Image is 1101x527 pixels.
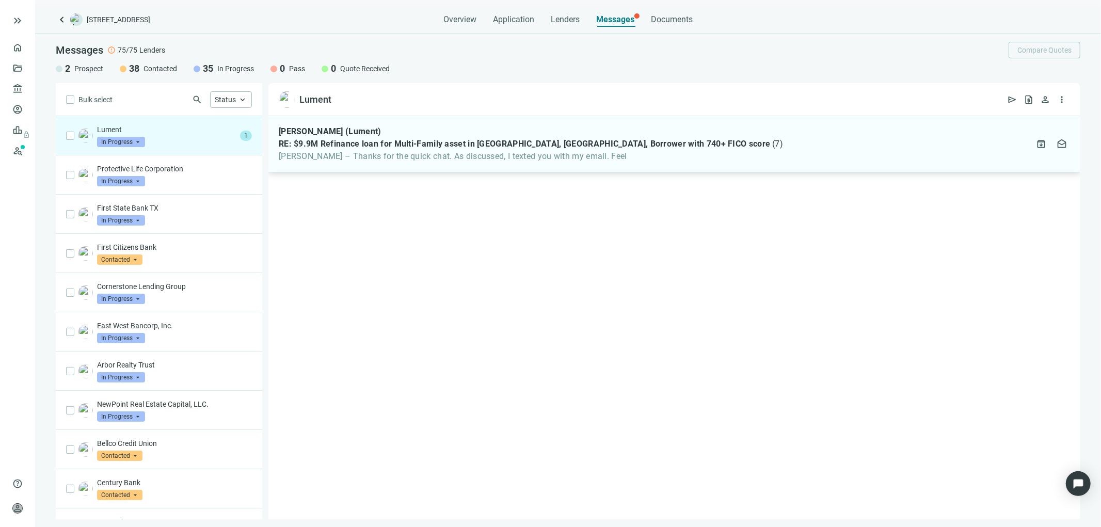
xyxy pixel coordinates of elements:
[97,137,145,147] span: In Progress
[11,14,24,27] button: keyboard_double_arrow_right
[97,517,252,527] p: KeyBank
[238,95,247,104] span: keyboard_arrow_up
[12,478,23,489] span: help
[97,215,145,226] span: In Progress
[97,438,252,449] p: Bellco Credit Union
[279,151,783,162] span: [PERSON_NAME] – Thanks for the quick chat. As discussed, I texted you with my email. Feel
[107,46,116,54] span: error
[1004,91,1020,108] button: send
[97,254,142,265] span: Contacted
[78,482,93,496] img: bdbad3f4-b97c-4c5a-ad8a-08d8f50c107c
[65,62,70,75] span: 2
[97,124,236,135] p: Lument
[97,490,142,500] span: Contacted
[78,246,93,261] img: 9901bdd9-2844-4f01-af16-050bde43efd2.png
[651,14,693,25] span: Documents
[551,14,580,25] span: Lenders
[56,13,68,26] a: keyboard_arrow_left
[78,325,93,339] img: 4a625ee1-9b78-464d-8145-9b5a9ca349c5.png
[129,62,139,75] span: 38
[1009,42,1080,58] button: Compare Quotes
[493,14,534,25] span: Application
[143,63,177,74] span: Contacted
[340,63,390,74] span: Quote Received
[78,285,93,300] img: f3f17009-5499-4fdb-ae24-b4f85919d8eb
[97,333,145,343] span: In Progress
[74,63,103,74] span: Prospect
[97,360,252,370] p: Arbor Realty Trust
[192,94,202,105] span: search
[1054,136,1070,152] button: drafts
[12,503,23,514] span: person
[78,403,93,418] img: 06d9989f-a97b-41ba-8922-37ca6dbbbf51.png
[78,94,113,105] span: Bulk select
[118,45,137,55] span: 75/75
[215,95,236,104] span: Status
[97,242,252,252] p: First Citizens Bank
[443,14,476,25] span: Overview
[289,63,305,74] span: Pass
[279,139,770,149] span: RE: $9.9M Refinance loan for Multi-Family asset in [GEOGRAPHIC_DATA], [GEOGRAPHIC_DATA], Borrower...
[279,91,295,108] img: 0f528408-7142-4803-9582-e9a460d8bd61.png
[139,45,165,55] span: Lenders
[97,321,252,331] p: East West Bancorp, Inc.
[331,62,336,75] span: 0
[1066,471,1091,496] div: Open Intercom Messenger
[97,176,145,186] span: In Progress
[97,164,252,174] p: Protective Life Corporation
[280,62,285,75] span: 0
[1020,91,1037,108] button: request_quote
[78,442,93,457] img: c1596327-9c23-411d-8666-4e056032f761.png
[97,203,252,213] p: First State Bank TX
[97,294,145,304] span: In Progress
[279,126,381,137] span: [PERSON_NAME] (Lument)
[97,451,142,461] span: Contacted
[1024,94,1034,105] span: request_quote
[217,63,254,74] span: In Progress
[97,411,145,422] span: In Progress
[596,14,634,24] span: Messages
[772,139,783,149] span: ( 7 )
[56,44,103,56] span: Messages
[97,477,252,488] p: Century Bank
[203,62,213,75] span: 35
[97,399,252,409] p: NewPoint Real Estate Capital, LLC.
[1040,94,1050,105] span: person
[1054,91,1070,108] button: more_vert
[78,168,93,182] img: 4475daf1-02ad-4071-bd35-4fddd677ec0c
[70,13,83,26] img: deal-logo
[97,281,252,292] p: Cornerstone Lending Group
[1033,136,1049,152] button: archive
[78,364,93,378] img: 80b476db-b12d-4f50-a936-71f22a95f259
[299,93,331,106] div: Lument
[240,131,252,141] span: 1
[78,129,93,143] img: 0f528408-7142-4803-9582-e9a460d8bd61.png
[78,207,93,221] img: 409b8918-62c4-482d-91ad-bfb425df664f
[1036,139,1046,149] span: archive
[1037,91,1054,108] button: person
[97,372,145,382] span: In Progress
[1057,94,1067,105] span: more_vert
[87,14,150,25] span: [STREET_ADDRESS]
[1057,139,1067,149] span: drafts
[1007,94,1017,105] span: send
